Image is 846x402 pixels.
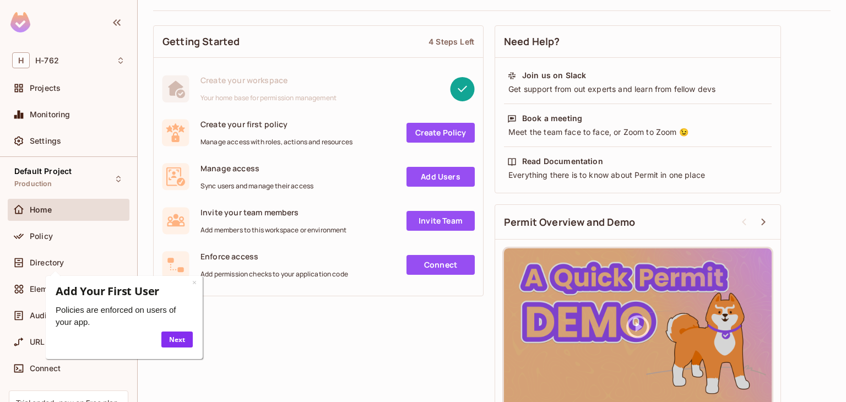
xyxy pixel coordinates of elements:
div: Get support from out experts and learn from fellow devs [507,84,768,95]
span: Add Your First User [12,16,115,31]
div: Join us on Slack [522,70,586,81]
span: H [12,52,30,68]
span: Your home base for permission management [200,94,337,102]
span: Create your first policy [200,119,352,129]
span: Home [30,205,52,214]
span: Monitoring [30,110,70,119]
span: Policy [30,232,53,241]
div: 4 Steps Left [429,36,474,47]
span: Add members to this workspace or environment [200,226,347,235]
a: Invite Team [406,211,475,231]
span: Elements [30,285,64,294]
div: Book a meeting [522,113,582,124]
a: Connect [406,255,475,275]
span: Policies are enforced on users of your app. [12,37,132,59]
a: Create Policy [406,123,475,143]
span: Manage access [200,163,313,173]
div: Meet the team face to face, or Zoom to Zoom 😉 [507,127,768,138]
a: × [148,9,153,20]
span: Getting Started [162,35,240,48]
span: Production [14,180,52,188]
span: Permit Overview and Demo [504,215,636,229]
span: Default Project [14,167,72,176]
span: Directory [30,258,64,267]
span: Sync users and manage their access [200,182,313,191]
span: Enforce access [200,251,348,262]
a: Next [117,64,149,80]
div: Read Documentation [522,156,603,167]
span: Need Help? [504,35,560,48]
span: Connect [30,364,61,373]
span: Add permission checks to your application code [200,270,348,279]
div: Everything there is to know about Permit in one place [507,170,768,181]
a: Add Users [406,167,475,187]
span: Workspace: H-762 [35,56,59,65]
div: Close tooltip [148,9,153,21]
span: Projects [30,84,61,93]
span: Settings [30,137,61,145]
span: Invite your team members [200,207,347,218]
span: Audit Log [30,311,66,320]
img: SReyMgAAAABJRU5ErkJggg== [10,12,30,32]
span: URL Mapping [30,338,81,346]
span: Manage access with roles, actions and resources [200,138,352,146]
span: Create your workspace [200,75,337,85]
